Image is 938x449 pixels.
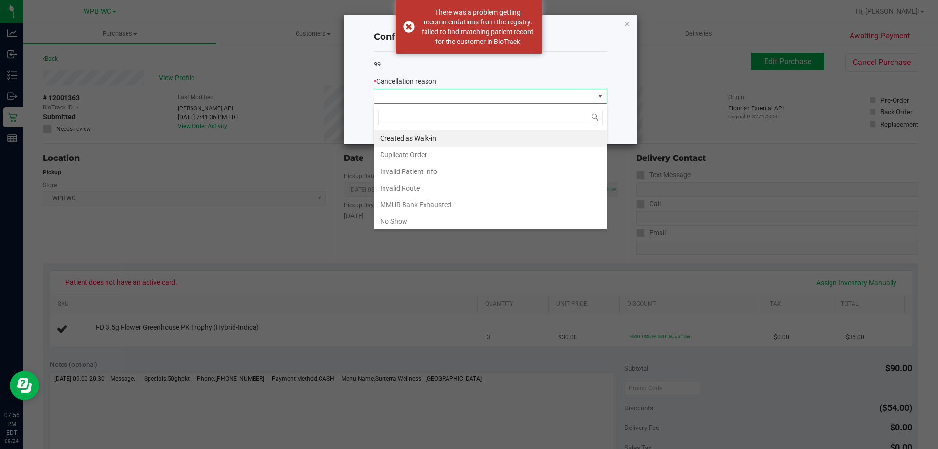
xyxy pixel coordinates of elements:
span: Cancellation reason [376,77,436,85]
iframe: Resource center [10,371,39,400]
li: Invalid Route [374,180,607,196]
div: There was a problem getting recommendations from the registry: failed to find matching patient re... [420,7,535,46]
li: MMUR Bank Exhausted [374,196,607,213]
span: 99 [374,61,381,68]
h4: Confirm order cancellation [374,31,607,43]
li: Duplicate Order [374,147,607,163]
button: Close [624,18,631,29]
li: No Show [374,213,607,230]
li: Created as Walk-in [374,130,607,147]
li: Invalid Patient Info [374,163,607,180]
